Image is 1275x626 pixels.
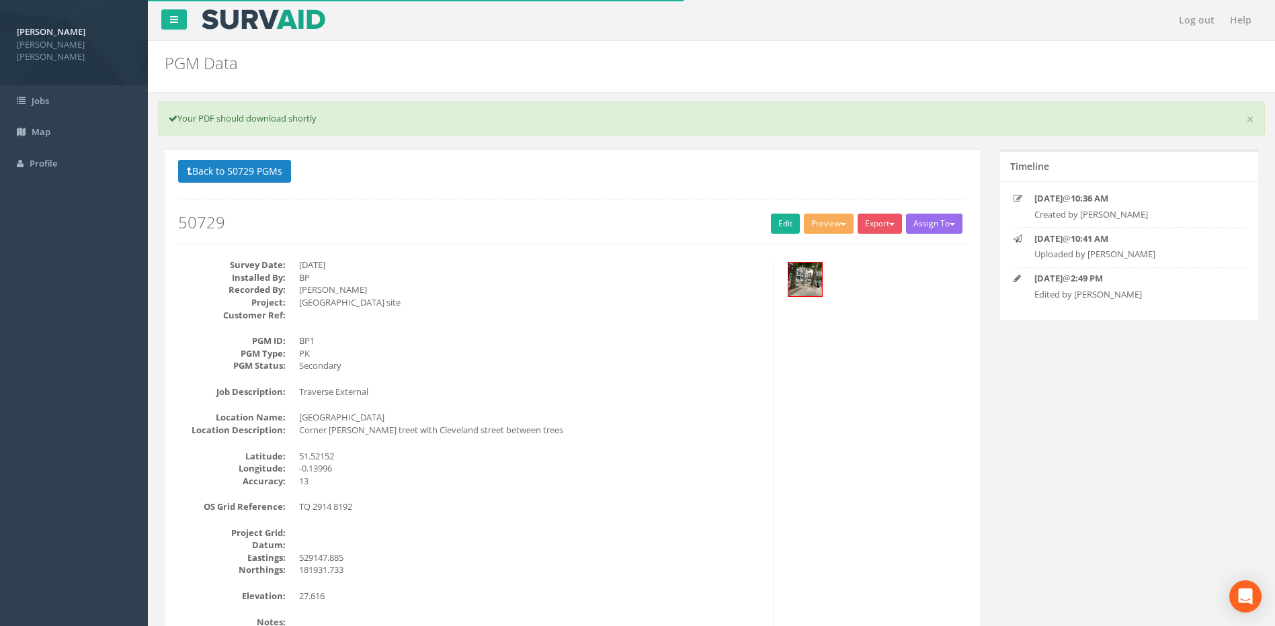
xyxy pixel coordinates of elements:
[1071,272,1103,284] strong: 2:49 PM
[178,283,286,296] dt: Recorded By:
[178,271,286,284] dt: Installed By:
[1229,580,1262,613] div: Open Intercom Messenger
[1034,288,1224,301] p: Edited by [PERSON_NAME]
[178,564,286,576] dt: Northings:
[1246,112,1254,126] a: ×
[788,263,822,296] img: 67e669bb-fb15-fd33-a50f-cf393af510e0_30e18c6e-a7ec-9479-7a67-29be393a0404_thumb.jpg
[299,590,764,602] dd: 27.616
[178,359,286,372] dt: PGM Status:
[178,450,286,463] dt: Latitude:
[906,214,962,234] button: Assign To
[178,551,286,564] dt: Eastings:
[178,347,286,360] dt: PGM Type:
[299,551,764,564] dd: 529147.885
[299,424,764,437] dd: Corner [PERSON_NAME] treet with Cleveland street between trees
[1034,272,1224,285] p: @
[178,386,286,398] dt: Job Description:
[178,527,286,539] dt: Project Grid:
[1071,232,1108,244] strong: 10:41 AM
[804,214,854,234] button: Preview
[299,259,764,271] dd: [DATE]
[178,424,286,437] dt: Location Description:
[178,334,286,347] dt: PGM ID:
[771,214,800,234] a: Edit
[1010,161,1049,171] h5: Timeline
[299,450,764,463] dd: 51.52152
[299,271,764,284] dd: BP
[1034,232,1224,245] p: @
[178,411,286,424] dt: Location Name:
[299,296,764,309] dd: [GEOGRAPHIC_DATA] site
[1034,192,1224,205] p: @
[1034,192,1063,204] strong: [DATE]
[299,359,764,372] dd: Secondary
[178,214,966,231] h2: 50729
[1071,192,1108,204] strong: 10:36 AM
[178,259,286,271] dt: Survey Date:
[178,590,286,602] dt: Elevation:
[299,386,764,398] dd: Traverse External
[178,475,286,488] dt: Accuracy:
[178,500,286,513] dt: OS Grid Reference:
[178,539,286,551] dt: Datum:
[178,160,291,183] button: Back to 50729 PGMs
[17,22,131,63] a: [PERSON_NAME] [PERSON_NAME] [PERSON_NAME]
[299,283,764,296] dd: [PERSON_NAME]
[1034,272,1063,284] strong: [DATE]
[32,95,49,107] span: Jobs
[1034,248,1224,261] p: Uploaded by [PERSON_NAME]
[299,334,764,347] dd: BP1
[299,347,764,360] dd: PK
[165,54,1073,72] h2: PGM Data
[158,101,1265,136] div: Your PDF should download shortly
[299,475,764,488] dd: 13
[178,296,286,309] dt: Project:
[1034,208,1224,221] p: Created by [PERSON_NAME]
[299,462,764,475] dd: -0.13996
[299,564,764,576] dd: 181931.733
[299,500,764,513] dd: TQ 2914 8192
[30,157,57,169] span: Profile
[17,26,85,38] strong: [PERSON_NAME]
[17,38,131,63] span: [PERSON_NAME] [PERSON_NAME]
[299,411,764,424] dd: [GEOGRAPHIC_DATA]
[178,462,286,475] dt: Longitude:
[1034,232,1063,244] strong: [DATE]
[32,126,50,138] span: Map
[858,214,902,234] button: Export
[178,309,286,322] dt: Customer Ref:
